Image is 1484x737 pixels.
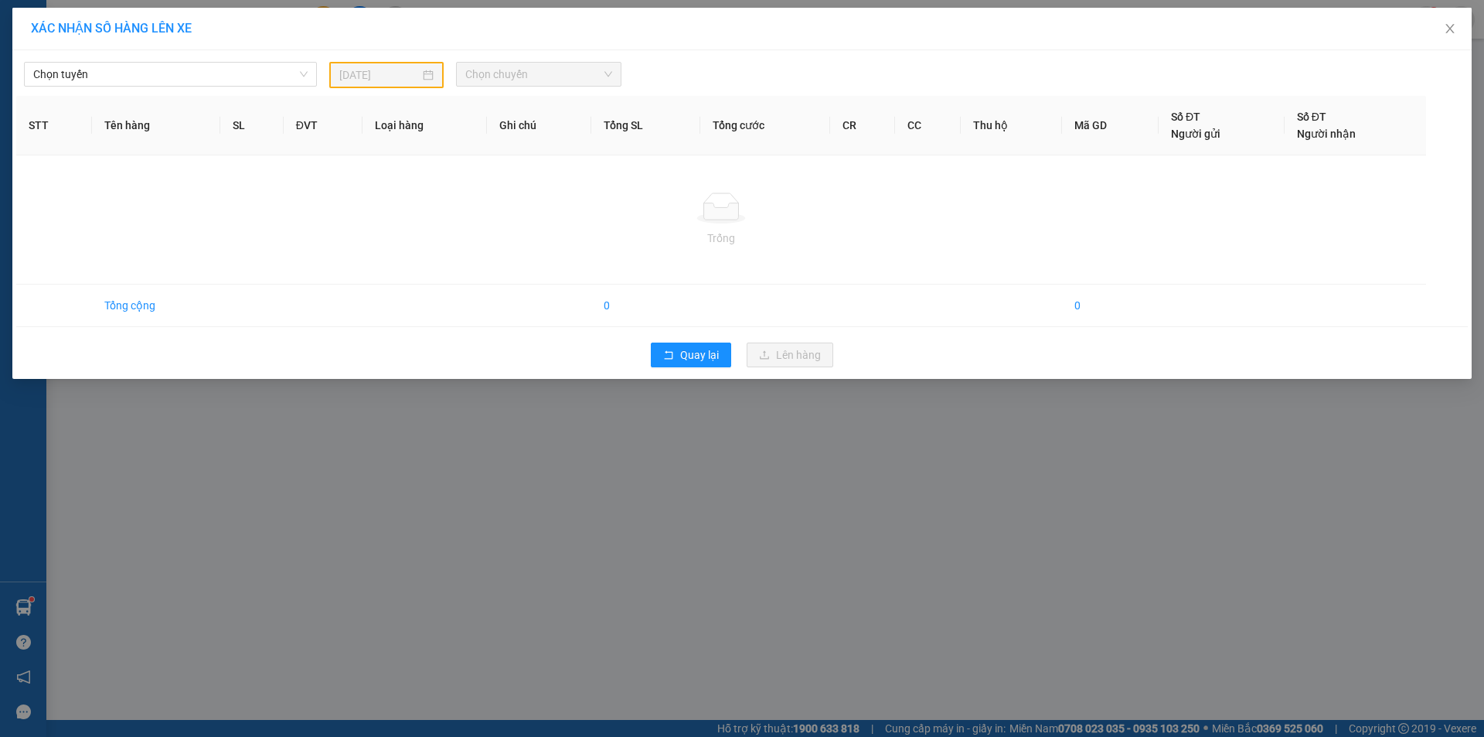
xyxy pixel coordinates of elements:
th: CR [830,96,896,155]
span: Chọn chuyến [465,63,612,86]
th: Tổng cước [700,96,830,155]
span: Số ĐT [1297,111,1326,123]
span: Gửi: [13,13,37,29]
button: Close [1428,8,1472,51]
button: rollbackQuay lại [651,343,731,367]
div: Tươi [181,32,305,50]
td: 0 [591,285,700,327]
td: 0 [1062,285,1159,327]
input: 13/08/2025 [339,67,420,84]
div: Cái Mơn [181,13,305,32]
th: ĐVT [284,96,362,155]
th: SL [220,96,283,155]
th: Tổng SL [591,96,700,155]
div: 0933427945 [181,50,305,72]
th: CC [895,96,961,155]
span: Người nhận [1297,128,1356,140]
span: Người gửi [1171,128,1220,140]
th: Ghi chú [487,96,592,155]
th: STT [16,96,92,155]
span: close [1444,22,1456,35]
div: [GEOGRAPHIC_DATA] [13,13,170,48]
button: uploadLên hàng [747,343,833,367]
th: Mã GD [1062,96,1159,155]
div: Trống [29,230,1414,247]
span: XÁC NHẬN SỐ HÀNG LÊN XE [31,21,192,36]
div: Tên hàng: thùng + 3.650.000 ( : 1 ) [13,107,305,126]
span: Quay lại [680,346,719,363]
td: Tổng cộng [92,285,220,327]
th: Tên hàng [92,96,220,155]
th: Thu hộ [961,96,1061,155]
th: Loại hàng [362,96,487,155]
span: Nhận: [181,15,218,31]
span: Chọn tuyến [33,63,308,86]
span: CC [179,81,197,97]
span: Số ĐT [1171,111,1200,123]
span: rollback [663,350,674,362]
